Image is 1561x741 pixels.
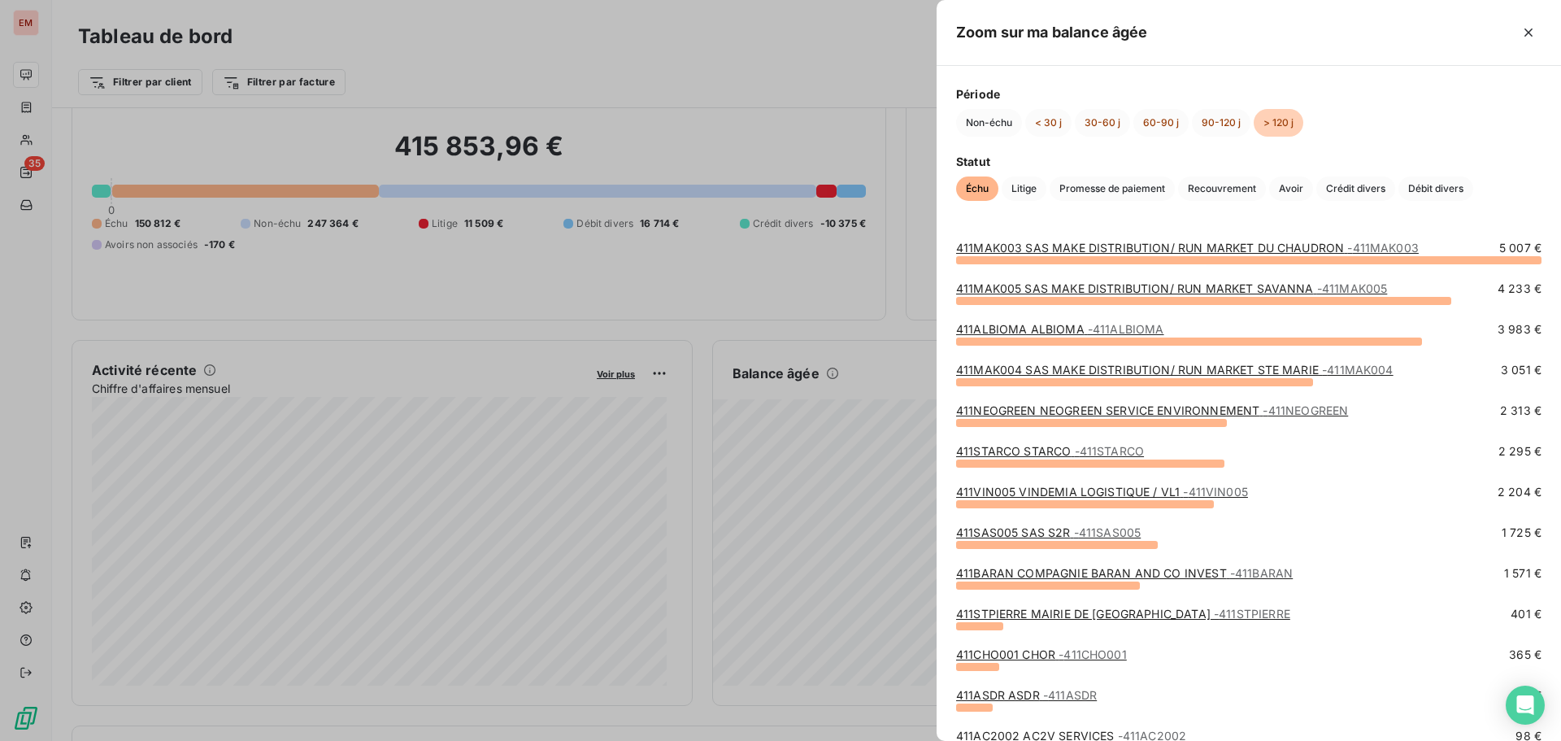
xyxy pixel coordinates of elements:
a: 411SAS005 SAS S2R [956,525,1141,539]
a: 411MAK004 SAS MAKE DISTRIBUTION/ RUN MARKET STE MARIE [956,363,1394,377]
span: - 411CHO001 [1059,647,1127,661]
a: 411MAK005 SAS MAKE DISTRIBUTION/ RUN MARKET SAVANNA [956,281,1387,295]
a: 411CHO001 CHOR [956,647,1127,661]
button: Échu [956,177,998,201]
span: 4 233 € [1498,281,1541,297]
span: - 411VIN005 [1183,485,1248,499]
h5: Zoom sur ma balance âgée [956,21,1148,44]
div: Open Intercom Messenger [1506,686,1545,725]
a: 411BARAN COMPAGNIE BARAN AND CO INVEST [956,566,1293,580]
button: 60-90 j [1133,109,1189,137]
a: 411NEOGREEN NEOGREEN SERVICE ENVIRONNEMENT [956,403,1348,417]
button: < 30 j [1025,109,1072,137]
button: Litige [1002,177,1046,201]
span: 2 295 € [1498,443,1541,460]
a: 411ASDR ASDR [956,688,1097,702]
span: - 411MAK003 [1347,241,1419,255]
button: Crédit divers [1316,177,1395,201]
span: - 411MAK004 [1322,363,1394,377]
button: > 120 j [1254,109,1303,137]
span: 2 204 € [1498,484,1541,500]
span: 401 € [1511,606,1541,622]
a: 411STPIERRE MAIRIE DE [GEOGRAPHIC_DATA] [956,607,1290,621]
button: Promesse de paiement [1050,177,1175,201]
span: - 411ALBIOMA [1088,322,1164,336]
a: 411MAK003 SAS MAKE DISTRIBUTION/ RUN MARKET DU CHAUDRON [956,241,1419,255]
button: Avoir [1269,177,1313,201]
span: 3 051 € [1501,362,1541,378]
span: - 411STARCO [1075,444,1145,458]
button: Recouvrement [1178,177,1266,201]
span: Statut [956,153,1541,170]
span: - 411BARAN [1230,566,1293,580]
button: Non-échu [956,109,1022,137]
span: 3 983 € [1498,321,1541,338]
a: 411ALBIOMA ALBIOMA [956,322,1164,336]
span: - 411SAS005 [1074,525,1141,539]
span: - 411MAK005 [1317,281,1388,295]
span: Période [956,85,1541,102]
a: 411STARCO STARCO [956,444,1144,458]
span: 5 007 € [1499,240,1541,256]
span: 365 € [1509,647,1541,663]
span: - 411STPIERRE [1214,607,1290,621]
button: 90-120 j [1192,109,1250,137]
span: - 411ASDR [1043,688,1097,702]
span: - 411NEOGREEN [1263,403,1348,417]
button: 30-60 j [1075,109,1130,137]
span: 2 313 € [1500,403,1541,419]
span: 1 725 € [1502,525,1541,541]
a: 411VIN005 VINDEMIA LOGISTIQUE / VL1 [956,485,1248,499]
button: Débit divers [1398,177,1473,201]
span: 1 571 € [1504,565,1541,582]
